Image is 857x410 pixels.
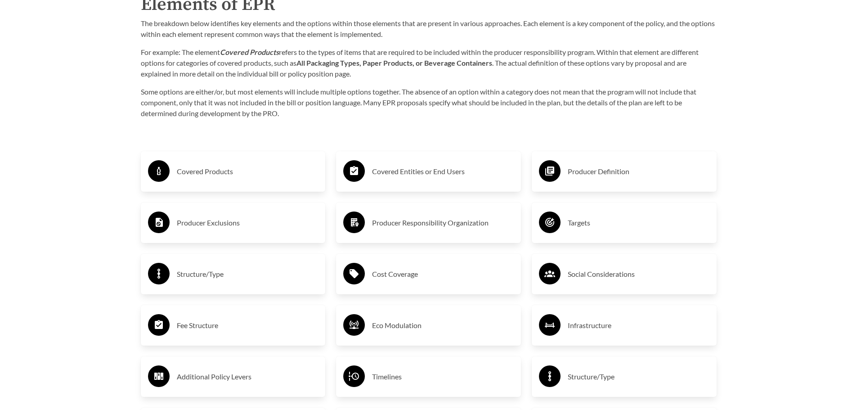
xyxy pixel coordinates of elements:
[177,216,319,230] h3: Producer Exclusions
[141,47,717,79] p: For example: The element refers to the types of items that are required to be included within the...
[177,267,319,281] h3: Structure/Type
[177,164,319,179] h3: Covered Products
[296,59,492,67] strong: All Packaging Types, Paper Products, or Beverage Containers
[372,267,514,281] h3: Cost Coverage
[372,369,514,384] h3: Timelines
[177,369,319,384] h3: Additional Policy Levers
[568,216,709,230] h3: Targets
[177,318,319,333] h3: Fee Structure
[568,267,709,281] h3: Social Considerations
[141,86,717,119] p: Some options are either/or, but most elements will include multiple options together. The absence...
[372,164,514,179] h3: Covered Entities or End Users
[372,216,514,230] h3: Producer Responsibility Organization
[568,318,709,333] h3: Infrastructure
[220,48,279,56] strong: Covered Products
[372,318,514,333] h3: Eco Modulation
[141,18,717,40] p: The breakdown below identifies key elements and the options within those elements that are presen...
[568,164,709,179] h3: Producer Definition
[568,369,709,384] h3: Structure/Type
